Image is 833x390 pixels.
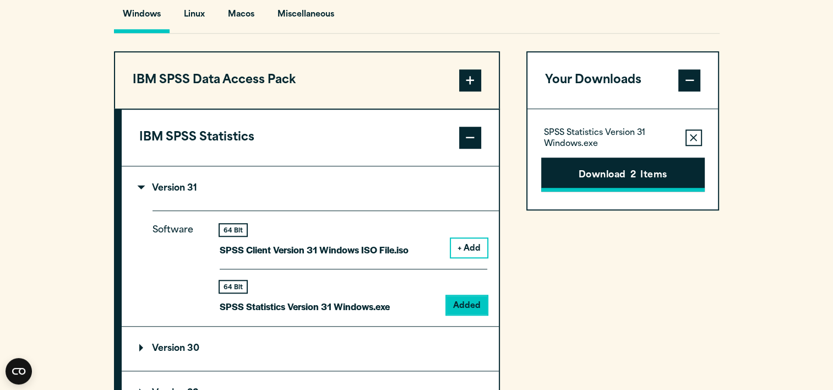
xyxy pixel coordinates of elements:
button: IBM SPSS Data Access Pack [115,52,499,109]
button: IBM SPSS Statistics [122,110,499,166]
button: Open CMP widget [6,358,32,384]
button: Added [447,296,487,315]
button: + Add [451,239,487,257]
p: Version 31 [139,184,197,193]
button: Miscellaneous [269,2,343,33]
button: Your Downloads [527,52,718,109]
button: Macos [219,2,263,33]
p: SPSS Client Version 31 Windows ISO File.iso [220,242,409,258]
p: SPSS Statistics Version 31 Windows.exe [220,299,390,315]
button: Linux [175,2,214,33]
button: Download2Items [541,158,705,192]
button: Windows [114,2,170,33]
div: Your Downloads [527,109,718,209]
summary: Version 31 [122,166,499,210]
p: Version 30 [139,344,199,353]
p: SPSS Statistics Version 31 Windows.exe [544,128,677,150]
div: 64 Bit [220,281,247,292]
summary: Version 30 [122,327,499,371]
div: 64 Bit [220,224,247,236]
p: Software [153,223,202,306]
span: 2 [630,169,636,183]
